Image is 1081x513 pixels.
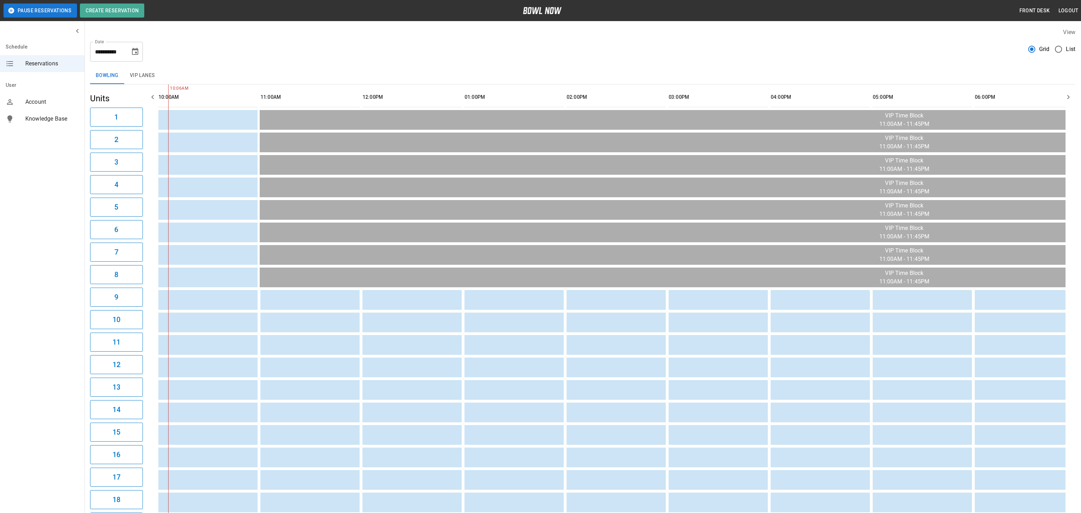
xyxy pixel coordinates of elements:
[113,427,120,438] h6: 15
[114,111,118,123] h6: 1
[90,490,143,509] button: 18
[90,67,1075,84] div: inventory tabs
[113,314,120,325] h6: 10
[113,359,120,370] h6: 12
[113,381,120,393] h6: 13
[90,310,143,329] button: 10
[114,201,118,213] h6: 5
[113,336,120,348] h6: 11
[90,378,143,397] button: 13
[90,67,124,84] button: Bowling
[114,269,118,280] h6: 8
[124,67,161,84] button: VIP Lanes
[90,333,143,352] button: 11
[90,175,143,194] button: 4
[90,355,143,374] button: 12
[90,243,143,262] button: 7
[90,265,143,284] button: 8
[90,220,143,239] button: 6
[113,472,120,483] h6: 17
[523,7,562,14] img: logo
[114,156,118,168] h6: 3
[90,468,143,487] button: 17
[1056,4,1081,17] button: Logout
[1039,45,1050,53] span: Grid
[90,93,143,104] h5: Units
[90,423,143,442] button: 15
[464,87,564,107] th: 01:00PM
[114,246,118,258] h6: 7
[90,130,143,149] button: 2
[1066,45,1075,53] span: List
[90,445,143,464] button: 16
[25,115,79,123] span: Knowledge Base
[90,198,143,217] button: 5
[128,45,142,59] button: Choose date, selected date is Oct 10, 2025
[114,134,118,145] h6: 2
[4,4,77,18] button: Pause Reservations
[80,4,144,18] button: Create Reservation
[1063,29,1075,36] label: View
[90,288,143,307] button: 9
[90,400,143,419] button: 14
[113,494,120,505] h6: 18
[113,449,120,460] h6: 16
[114,224,118,235] h6: 6
[1017,4,1053,17] button: Front Desk
[168,85,170,92] span: 10:06AM
[114,291,118,303] h6: 9
[158,87,258,107] th: 10:00AM
[90,153,143,172] button: 3
[362,87,462,107] th: 12:00PM
[25,98,79,106] span: Account
[90,108,143,127] button: 1
[113,404,120,415] h6: 14
[114,179,118,190] h6: 4
[260,87,360,107] th: 11:00AM
[25,59,79,68] span: Reservations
